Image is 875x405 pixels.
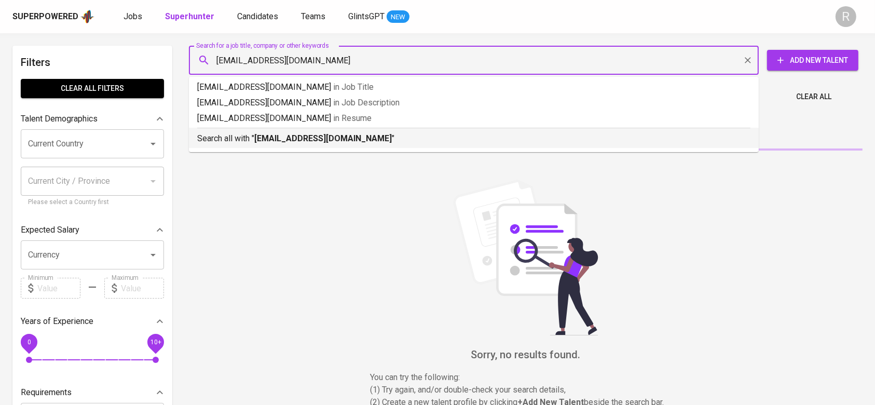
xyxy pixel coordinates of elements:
span: Jobs [124,11,142,21]
div: Superpowered [12,11,78,23]
span: Candidates [237,11,278,21]
p: [EMAIL_ADDRESS][DOMAIN_NAME] [197,81,750,93]
p: Search all with " " [197,132,750,145]
h6: Filters [21,54,164,71]
p: Requirements [21,386,72,399]
a: Candidates [237,10,280,23]
p: Talent Demographics [21,113,98,125]
span: in Job Title [333,82,374,92]
span: 0 [27,339,31,346]
button: Clear [741,53,755,67]
p: Please select a Country first [28,197,157,208]
p: You can try the following : [370,371,681,384]
p: (1) Try again, and/or double-check your search details, [370,384,681,396]
button: Add New Talent [767,50,858,71]
button: Clear All filters [21,79,164,98]
div: Expected Salary [21,220,164,240]
input: Value [37,278,80,299]
div: Years of Experience [21,311,164,332]
span: in Resume [333,113,372,123]
a: GlintsGPT NEW [348,10,409,23]
a: Teams [301,10,327,23]
img: file_searching.svg [448,180,604,335]
h6: Sorry, no results found. [189,346,863,363]
p: [EMAIL_ADDRESS][DOMAIN_NAME] [197,97,750,109]
span: GlintsGPT [348,11,385,21]
a: Jobs [124,10,144,23]
span: NEW [387,12,409,22]
b: Superhunter [165,11,214,21]
span: 10+ [150,339,161,346]
button: Clear All [792,87,836,106]
p: Years of Experience [21,315,93,328]
button: Open [146,248,160,262]
p: Expected Salary [21,224,79,236]
span: Add New Talent [775,54,850,67]
div: R [836,6,856,27]
input: Value [121,278,164,299]
a: Superhunter [165,10,216,23]
p: [EMAIL_ADDRESS][DOMAIN_NAME] [197,112,750,125]
img: app logo [80,9,94,24]
button: Open [146,137,160,151]
span: in Job Description [333,98,400,107]
div: Talent Demographics [21,109,164,129]
span: Teams [301,11,325,21]
b: [EMAIL_ADDRESS][DOMAIN_NAME] [254,133,392,143]
span: Clear All filters [29,82,156,95]
div: Requirements [21,382,164,403]
a: Superpoweredapp logo [12,9,94,24]
span: Clear All [796,90,831,103]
